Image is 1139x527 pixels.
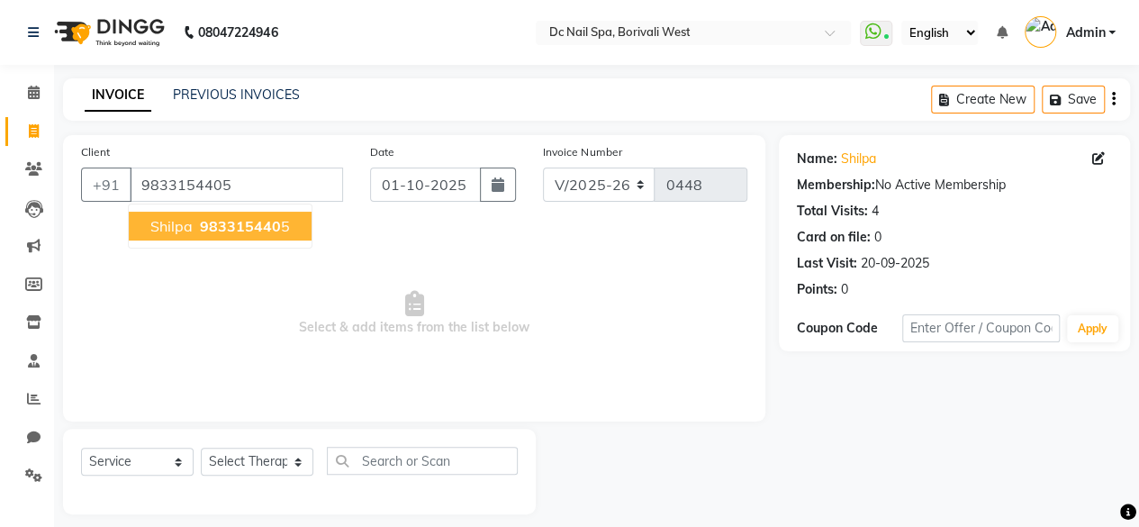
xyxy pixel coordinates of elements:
button: Save [1042,86,1105,114]
button: +91 [81,168,131,202]
div: Coupon Code [797,319,902,338]
span: 983315440 [200,217,281,235]
button: Create New [931,86,1035,114]
span: Select & add items from the list below [81,223,747,404]
a: Shilpa [841,150,876,168]
label: Invoice Number [543,144,621,160]
label: Client [81,144,110,160]
input: Search by Name/Mobile/Email/Code [130,168,343,202]
input: Search or Scan [327,447,518,475]
img: Admin [1025,16,1056,48]
div: Points: [797,280,837,299]
img: logo [46,7,169,58]
div: 0 [841,280,848,299]
div: Card on file: [797,228,871,247]
div: Total Visits: [797,202,868,221]
b: 08047224946 [198,7,277,58]
input: Enter Offer / Coupon Code [902,314,1060,342]
span: Shilpa [150,217,193,235]
div: Membership: [797,176,875,195]
a: INVOICE [85,79,151,112]
div: No Active Membership [797,176,1112,195]
div: Last Visit: [797,254,857,273]
a: PREVIOUS INVOICES [173,86,300,103]
div: Name: [797,150,837,168]
label: Date [370,144,394,160]
div: 20-09-2025 [861,254,929,273]
ngb-highlight: 5 [196,217,290,235]
button: Apply [1067,315,1118,342]
span: Admin [1065,23,1105,42]
div: 0 [874,228,881,247]
div: 4 [872,202,879,221]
